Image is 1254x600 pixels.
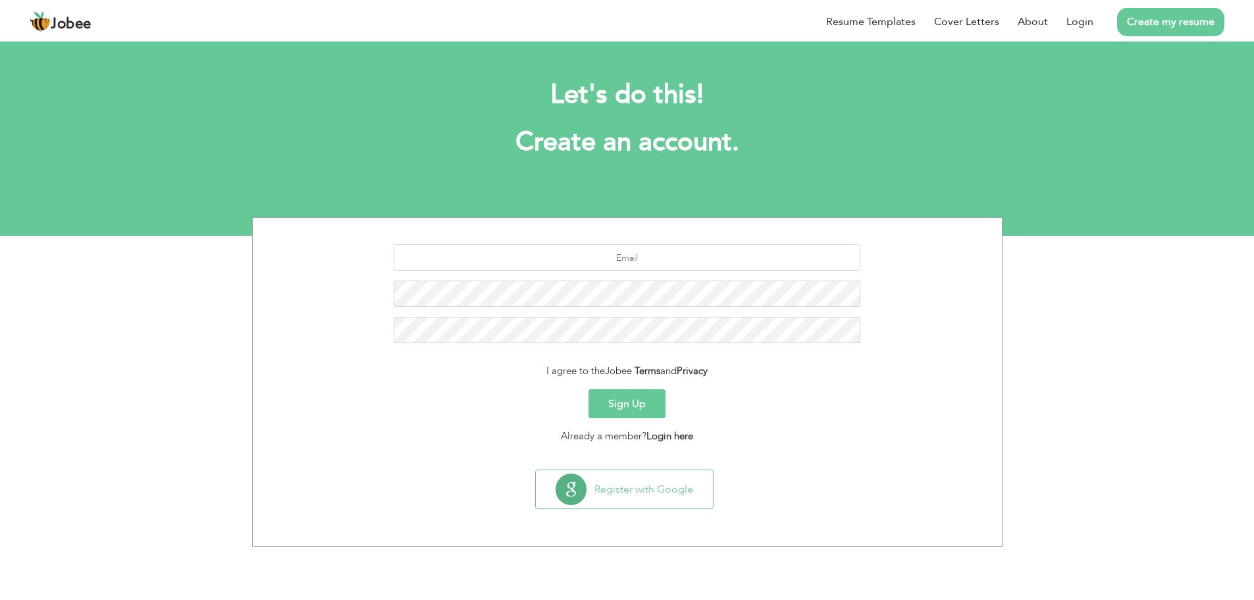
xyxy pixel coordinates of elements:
a: Cover Letters [934,14,999,30]
a: Jobee [30,11,91,32]
input: Email [394,244,860,271]
button: Sign Up [588,389,666,418]
a: Resume Templates [826,14,916,30]
a: About [1018,14,1048,30]
a: Terms [635,364,660,377]
span: Jobee [51,17,91,32]
div: I agree to the and [263,364,992,379]
a: Login [1066,14,1093,30]
a: Create my resume [1117,8,1224,36]
img: jobee.io [30,11,51,32]
button: Register with Google [536,470,713,508]
a: Login here [646,429,693,443]
a: Privacy [677,364,708,377]
span: Jobee [605,364,632,377]
h1: Create an account. [272,125,983,159]
div: Already a member? [263,429,992,444]
h2: Let's do this! [272,78,983,112]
